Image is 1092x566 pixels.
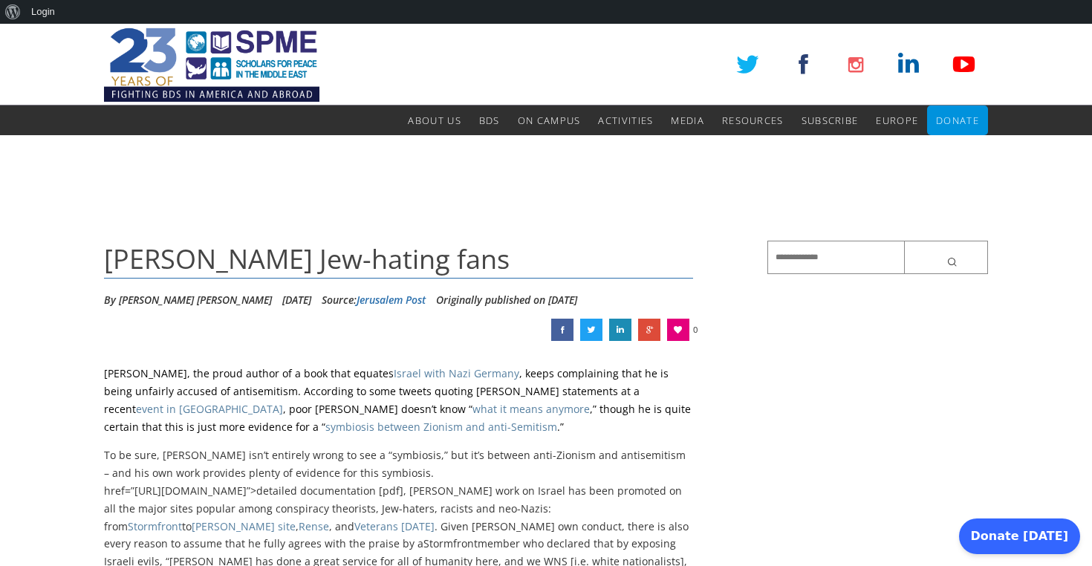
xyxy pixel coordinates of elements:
p: [PERSON_NAME], the proud author of a book that equates , keeps complaining that he is being unfai... [104,365,693,435]
span: Resources [722,114,784,127]
a: BDS [479,105,500,135]
li: [DATE] [282,289,311,311]
span: Media [671,114,704,127]
a: what it means anymore [472,402,590,416]
a: symbiosis between Zionism and anti-Semitism [325,420,557,434]
a: Donate [936,105,979,135]
li: Originally published on [DATE] [436,289,577,311]
a: Europe [876,105,918,135]
span: Subscribe [802,114,859,127]
li: By [PERSON_NAME] [PERSON_NAME] [104,289,272,311]
img: SPME [104,24,319,105]
a: Activities [598,105,653,135]
span: On Campus [518,114,581,127]
a: On Campus [518,105,581,135]
a: Max Blumenthal’s Jew-hating fans [580,319,602,341]
span: Donate [936,114,979,127]
a: event in [GEOGRAPHIC_DATA] [136,402,283,416]
a: Max Blumenthal’s Jew-hating fans [638,319,660,341]
span: Europe [876,114,918,127]
span: About Us [408,114,461,127]
span: 0 [693,319,698,341]
a: Media [671,105,704,135]
span: BDS [479,114,500,127]
a: Stormfront [128,519,182,533]
span: [PERSON_NAME] Jew-hating fans [104,241,510,277]
a: [PERSON_NAME] site [192,519,296,533]
span: Activities [598,114,653,127]
a: Subscribe [802,105,859,135]
a: Resources [722,105,784,135]
a: Rense [299,519,329,533]
a: Max Blumenthal’s Jew-hating fans [609,319,631,341]
a: About Us [408,105,461,135]
a: Max Blumenthal’s Jew-hating fans [551,319,573,341]
a: Israel with Nazi Germany [394,366,519,380]
div: Source: [322,289,426,311]
a: Jerusalem Post [357,293,426,307]
i: Stormfront [423,536,478,550]
a: Veterans [DATE] [354,519,435,533]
